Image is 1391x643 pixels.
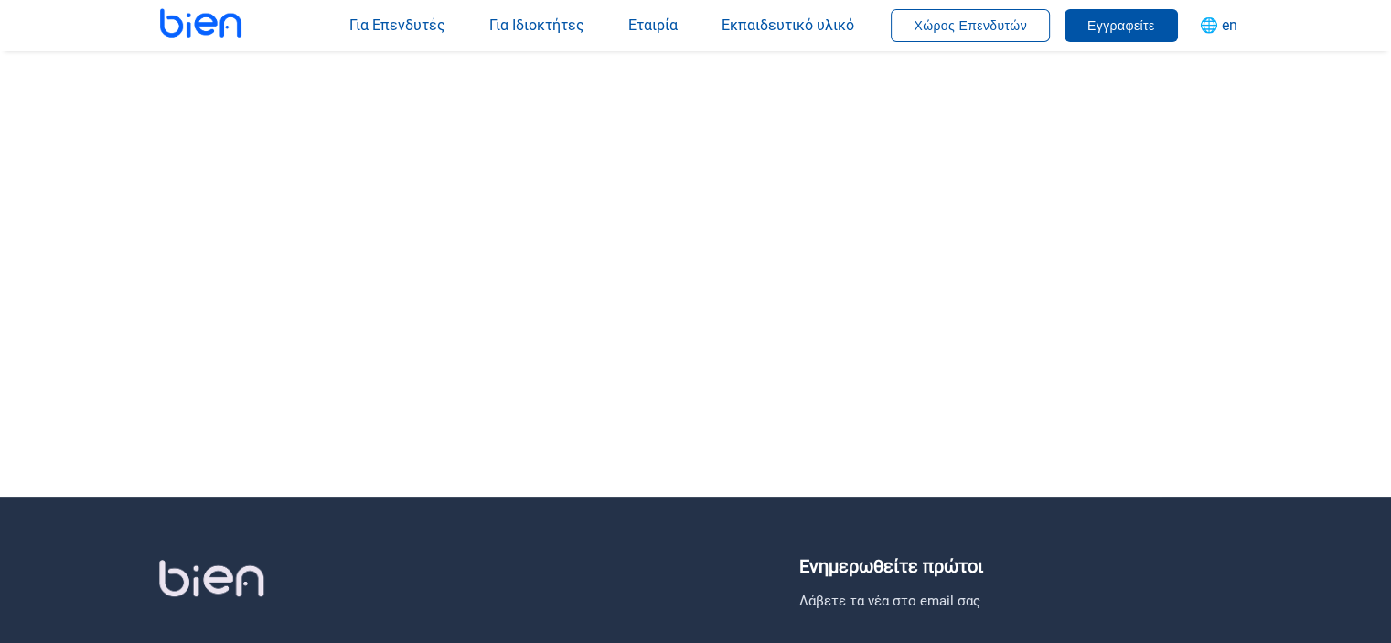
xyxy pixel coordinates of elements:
span: 🌐 en [1200,16,1237,34]
a: Χώρος Επενδυτών [891,16,1050,34]
span: Για Επενδυτές [349,16,445,34]
p: Λάβετε τα νέα στο email σας [798,591,1267,612]
button: Εγγραφείτε [1065,9,1178,42]
span: Εκπαιδευτικό υλικό [722,16,854,34]
span: Χώρος Επενδυτών [914,18,1027,33]
a: Εγγραφείτε [1065,16,1178,34]
span: Εγγραφείτε [1087,18,1155,33]
h3: Ενημερωθείτε πρώτοι [798,552,1267,582]
span: Για Ιδιοκτήτες [489,16,584,34]
span: Εταιρία [628,16,678,34]
div: header-logo.png [124,520,307,637]
button: Χώρος Επενδυτών [891,9,1050,42]
a: bien Logo [124,520,786,637]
